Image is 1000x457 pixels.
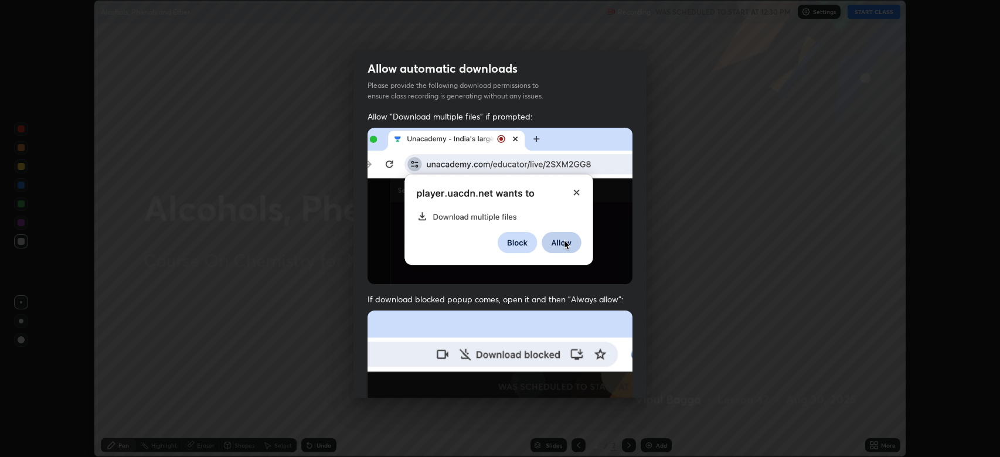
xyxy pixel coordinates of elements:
h2: Allow automatic downloads [368,61,518,76]
img: downloads-permission-allow.gif [368,128,632,284]
p: Please provide the following download permissions to ensure class recording is generating without... [368,80,557,101]
span: Allow "Download multiple files" if prompted: [368,111,632,122]
span: If download blocked popup comes, open it and then "Always allow": [368,294,632,305]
